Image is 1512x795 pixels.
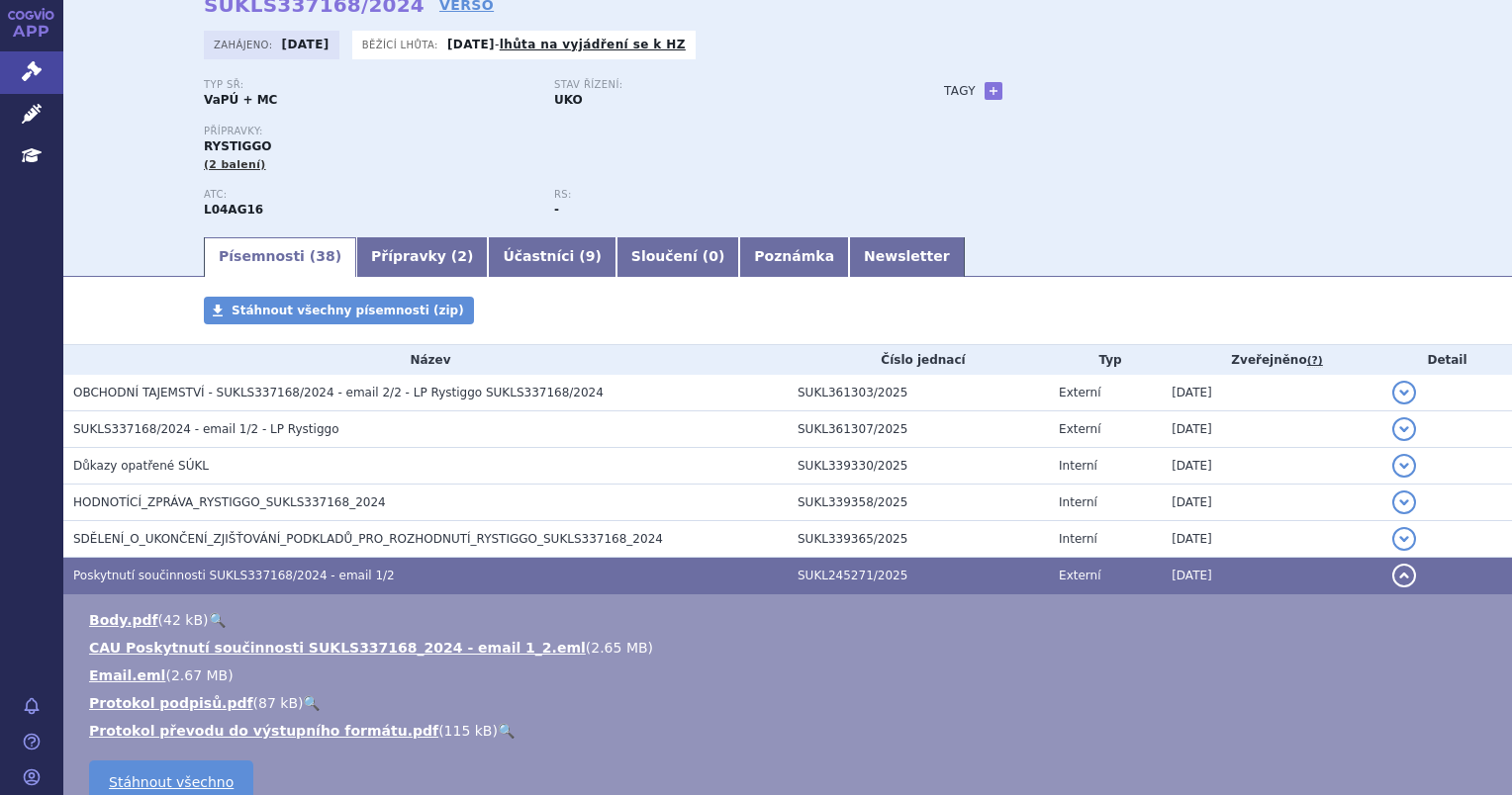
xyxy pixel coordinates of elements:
[73,532,663,546] span: SDĚLENÍ_O_UKONČENÍ_ZJIŠŤOVÁNÍ_PODKLADŮ_PRO_ROZHODNUTÍ_RYSTIGGO_SUKLS337168_2024
[89,723,438,739] a: Protokol převodu do výstupního formátu.pdf
[554,79,885,91] p: Stav řízení:
[1307,354,1323,368] abbr: (?)
[89,640,586,656] a: CAU Poskytnutí součinnosti SUKLS337168_2024 - email 1_2.eml
[447,37,686,52] p: -
[204,203,263,217] strong: ROZANOLIXIZUMAB
[591,640,647,656] span: 2.65 MB
[214,37,276,52] span: Zahájeno:
[788,448,1049,485] td: SUKL339330/2025
[447,38,495,51] strong: [DATE]
[89,667,165,683] a: Email.eml
[258,695,298,711] span: 87 kB
[1059,386,1100,399] span: Externí
[73,422,339,436] span: SUKLS337168/2024 - email 1/2 - LP Rystiggo
[1392,417,1416,441] button: detail
[89,638,1492,658] li: ( )
[89,612,158,628] a: Body.pdf
[788,485,1049,521] td: SUKL339358/2025
[209,612,226,628] a: 🔍
[204,237,356,277] a: Písemnosti (38)
[204,126,904,137] p: Přípravky:
[1162,448,1382,485] td: [DATE]
[232,304,464,317] span: Stáhnout všechny písemnosti (zip)
[362,37,442,52] span: Běžící lhůta:
[204,93,277,107] strong: VaPÚ + MC
[73,459,209,473] span: Důkazy opatřené SÚKL
[1392,490,1416,514] button: detail
[316,248,334,264] span: 38
[788,411,1049,448] td: SUKL361307/2025
[1392,527,1416,551] button: detail
[616,237,739,277] a: Sloučení (0)
[1059,495,1097,509] span: Interní
[1392,564,1416,587] button: detail
[1162,558,1382,594] td: [DATE]
[303,695,320,711] a: 🔍
[204,79,534,91] p: Typ SŘ:
[488,237,615,277] a: Účastníci (9)
[985,82,1002,100] a: +
[1059,532,1097,546] span: Interní
[89,693,1492,713] li: ( )
[788,345,1049,375] th: Číslo jednací
[444,723,493,739] span: 115 kB
[204,139,271,153] span: RYSTIGGO
[500,38,686,51] a: lhůta na vyjádření se k HZ
[1162,375,1382,411] td: [DATE]
[171,667,228,683] span: 2.67 MB
[586,248,596,264] span: 9
[1059,459,1097,473] span: Interní
[89,665,1492,685] li: ( )
[204,189,534,201] p: ATC:
[498,723,515,739] a: 🔍
[849,237,965,277] a: Newsletter
[554,203,559,217] strong: -
[1162,485,1382,521] td: [DATE]
[356,237,488,277] a: Přípravky (2)
[163,612,203,628] span: 42 kB
[89,610,1492,630] li: ( )
[1162,345,1382,375] th: Zveřejněno
[788,558,1049,594] td: SUKL245271/2025
[944,79,976,103] h3: Tagy
[1162,521,1382,558] td: [DATE]
[788,375,1049,411] td: SUKL361303/2025
[1392,454,1416,478] button: detail
[204,158,266,171] span: (2 balení)
[709,248,718,264] span: 0
[89,695,253,711] a: Protokol podpisů.pdf
[204,297,474,324] a: Stáhnout všechny písemnosti (zip)
[282,38,330,51] strong: [DATE]
[1059,569,1100,582] span: Externí
[73,495,386,509] span: HODNOTÍCÍ_ZPRÁVA_RYSTIGGO_SUKLS337168_2024
[457,248,467,264] span: 2
[1382,345,1512,375] th: Detail
[73,569,395,582] span: Poskytnutí součinnosti SUKLS337168/2024 - email 1/2
[1049,345,1162,375] th: Typ
[554,93,583,107] strong: UKO
[1162,411,1382,448] td: [DATE]
[63,345,788,375] th: Název
[554,189,885,201] p: RS:
[739,237,849,277] a: Poznámka
[788,521,1049,558] td: SUKL339365/2025
[73,386,604,399] span: OBCHODNÍ TAJEMSTVÍ - SUKLS337168/2024 - email 2/2 - LP Rystiggo SUKLS337168/2024
[1392,381,1416,404] button: detail
[1059,422,1100,436] span: Externí
[89,721,1492,741] li: ( )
